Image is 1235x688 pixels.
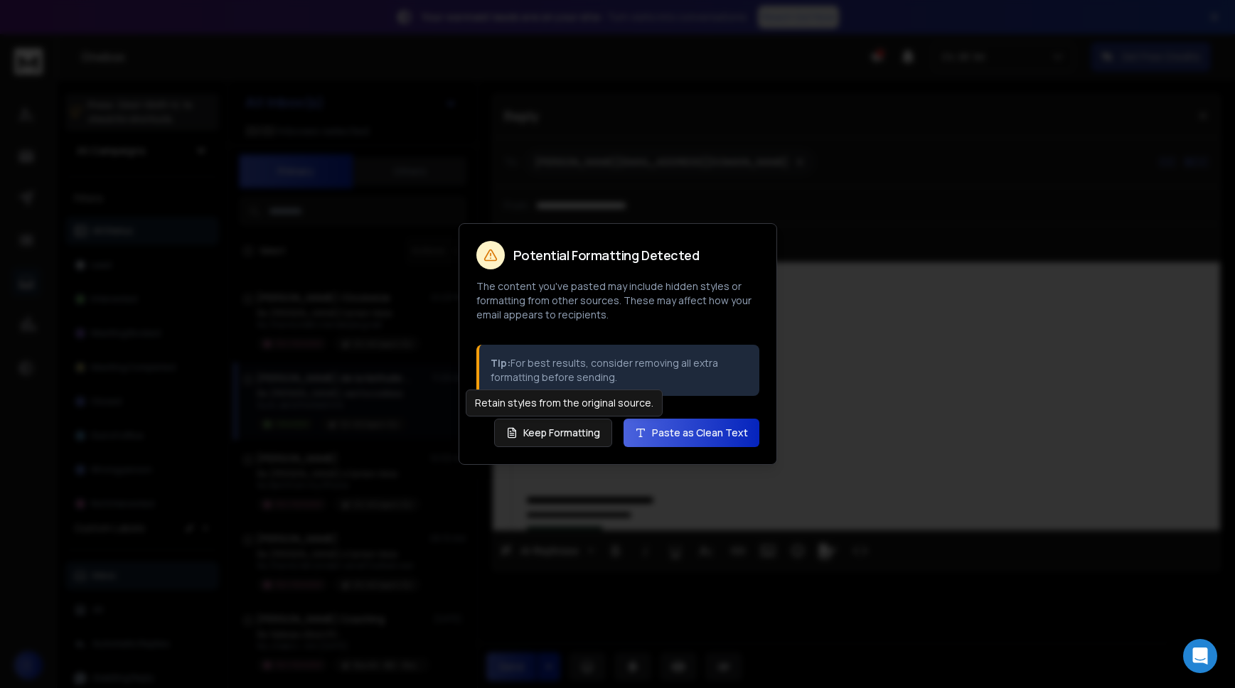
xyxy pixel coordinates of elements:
p: For best results, consider removing all extra formatting before sending. [491,356,748,385]
p: The content you've pasted may include hidden styles or formatting from other sources. These may a... [476,279,759,322]
div: Retain styles from the original source. [466,389,663,416]
strong: Tip: [491,356,510,370]
h2: Potential Formatting Detected [513,249,700,262]
button: Paste as Clean Text [624,419,759,447]
div: Open Intercom Messenger [1183,639,1217,673]
button: Keep Formatting [494,419,612,447]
